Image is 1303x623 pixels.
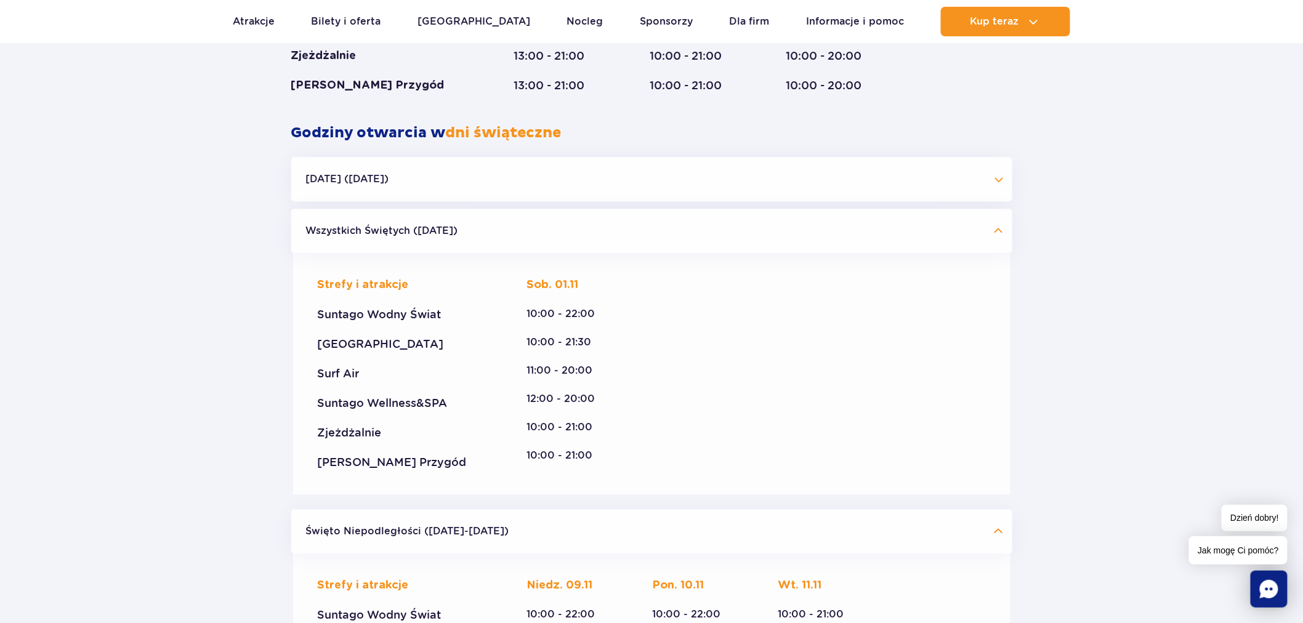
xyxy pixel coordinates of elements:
[778,578,860,593] div: Wt. 11.11
[514,49,603,63] div: 13:00 - 21:00
[318,278,484,292] div: Strefy i atrakcje
[318,307,484,322] div: Suntago Wodny Świat
[786,78,876,93] div: 10:00 - 20:00
[291,509,1012,553] button: Święto Niepodległości ([DATE]-[DATE])
[318,337,484,352] div: [GEOGRAPHIC_DATA]
[567,7,603,36] a: Nocleg
[318,396,484,411] div: Suntago Wellness&SPA
[1251,571,1288,608] div: Chat
[970,16,1019,27] span: Kup teraz
[650,49,739,63] div: 10:00 - 21:00
[318,455,484,470] div: [PERSON_NAME] Przygód
[312,7,381,36] a: Bilety i oferta
[527,608,610,621] div: 10:00 - 22:00
[652,578,735,593] div: Pon. 10.11
[527,278,610,292] div: Sob. 01.11
[786,49,876,63] div: 10:00 - 20:00
[1222,505,1288,531] span: Dzień dobry!
[1189,536,1288,565] span: Jak mogę Ci pomóc?
[527,449,610,462] div: 10:00 - 21:00
[318,608,484,622] div: Suntago Wodny Świat
[418,7,530,36] a: [GEOGRAPHIC_DATA]
[806,7,904,36] a: Informacje i pomoc
[291,49,467,63] div: Zjeżdżalnie
[291,209,1012,253] button: Wszystkich Świętych ([DATE])
[527,392,610,406] div: 12:00 - 20:00
[527,420,610,434] div: 10:00 - 21:00
[291,78,467,93] div: [PERSON_NAME] Przygód
[291,157,1012,201] button: [DATE] ([DATE])
[527,307,610,321] div: 10:00 - 22:00
[778,608,860,621] div: 10:00 - 21:00
[527,364,610,377] div: 11:00 - 20:00
[318,425,484,440] div: Zjeżdżalnie
[640,7,693,36] a: Sponsorzy
[446,124,562,142] span: dni świąteczne
[233,7,275,36] a: Atrakcje
[527,336,610,349] div: 10:00 - 21:30
[527,578,610,593] div: Niedz. 09.11
[318,578,484,593] div: Strefy i atrakcje
[941,7,1070,36] button: Kup teraz
[291,124,1012,142] h2: Godziny otwarcia w
[730,7,770,36] a: Dla firm
[650,78,739,93] div: 10:00 - 21:00
[652,608,735,621] div: 10:00 - 22:00
[318,366,484,381] div: Surf Air
[514,78,603,93] div: 13:00 - 21:00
